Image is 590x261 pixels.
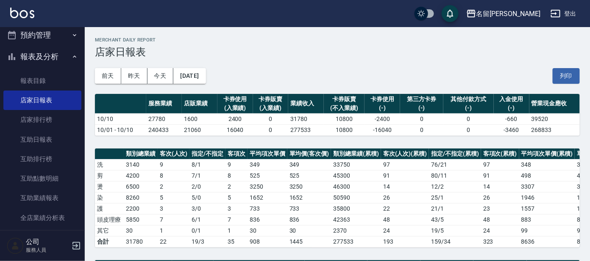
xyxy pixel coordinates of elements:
td: 10800 [324,124,365,135]
td: 498 [519,170,575,181]
td: 35 [225,236,248,247]
td: 頭皮理療 [95,214,124,225]
td: 349 [287,159,331,170]
td: -3460 [494,124,529,135]
td: 908 [248,236,287,247]
th: 指定/不指定(累積) [429,148,481,159]
td: 45300 [331,170,381,181]
th: 客次(人次)(累積) [381,148,429,159]
td: 21060 [182,124,217,135]
td: 8 [225,170,248,181]
td: 6500 [124,181,158,192]
div: (入業績) [255,104,287,113]
td: 10/10 [95,113,146,124]
td: 6 / 1 [189,214,225,225]
td: 護 [95,203,124,214]
td: 27780 [146,113,182,124]
td: 30 [248,225,287,236]
td: 0 [443,124,494,135]
td: 7 [225,214,248,225]
td: 8260 [124,192,158,203]
td: 1445 [287,236,331,247]
td: 883 [519,214,575,225]
td: 14 [381,181,429,192]
div: (入業績) [220,104,251,113]
button: 登出 [547,6,580,22]
td: 洗 [95,159,124,170]
td: 836 [248,214,287,225]
p: 服務人員 [26,246,69,254]
a: 互助排行榜 [3,149,81,169]
img: Logo [10,8,34,18]
td: 3250 [248,181,287,192]
td: 26 [381,192,429,203]
th: 類別總業績 [124,148,158,159]
td: 12 / 2 [429,181,481,192]
div: (-) [402,104,441,113]
td: 2 / 0 [189,181,225,192]
td: 323 [481,236,519,247]
td: 2200 [124,203,158,214]
td: 42363 [331,214,381,225]
th: 類別總業績(累積) [331,148,381,159]
td: 2 [158,181,190,192]
td: 733 [248,203,287,214]
td: 277533 [331,236,381,247]
th: 客次(人次) [158,148,190,159]
td: 3 / 0 [189,203,225,214]
td: 43 / 5 [429,214,481,225]
a: 店家排行榜 [3,110,81,129]
td: 5 / 0 [189,192,225,203]
div: 卡券使用 [220,95,251,104]
th: 指定/不指定 [189,148,225,159]
td: 193 [381,236,429,247]
td: 16040 [217,124,253,135]
td: 91 [481,170,519,181]
td: 159/34 [429,236,481,247]
td: 19/3 [189,236,225,247]
td: 1652 [248,192,287,203]
td: 33750 [331,159,381,170]
td: 2 [225,181,248,192]
td: 25 / 1 [429,192,481,203]
table: a dense table [95,94,580,136]
td: 合計 [95,236,124,247]
td: 48 [481,214,519,225]
td: 50590 [331,192,381,203]
td: 48 [381,214,429,225]
td: 3 [158,203,190,214]
a: 店家日報表 [3,91,81,110]
div: 名留[PERSON_NAME] [476,8,540,19]
a: 互助點數明細 [3,169,81,188]
td: 21 / 1 [429,203,481,214]
td: 22 [158,236,190,247]
th: 客項次 [225,148,248,159]
td: 80 / 11 [429,170,481,181]
button: save [442,5,459,22]
th: 業績收入 [288,94,324,114]
td: 91 [381,170,429,181]
td: 0 [443,113,494,124]
h3: 店家日報表 [95,46,580,58]
a: 設計師業績表 [3,228,81,247]
td: 99 [519,225,575,236]
td: 97 [481,159,519,170]
div: 第三方卡券 [402,95,441,104]
img: Person [7,237,24,254]
td: 9 [225,159,248,170]
td: 1557 [519,203,575,214]
td: 240433 [146,124,182,135]
td: 23 [481,203,519,214]
td: 燙 [95,181,124,192]
th: 單均價(客次價) [287,148,331,159]
td: 268833 [529,124,580,135]
td: -16040 [365,124,400,135]
td: 8636 [519,236,575,247]
a: 全店業績分析表 [3,208,81,228]
td: 30 [124,225,158,236]
button: 前天 [95,68,121,84]
td: 8 [158,170,190,181]
div: 其他付款方式 [445,95,492,104]
div: 卡券使用 [367,95,398,104]
td: 其它 [95,225,124,236]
